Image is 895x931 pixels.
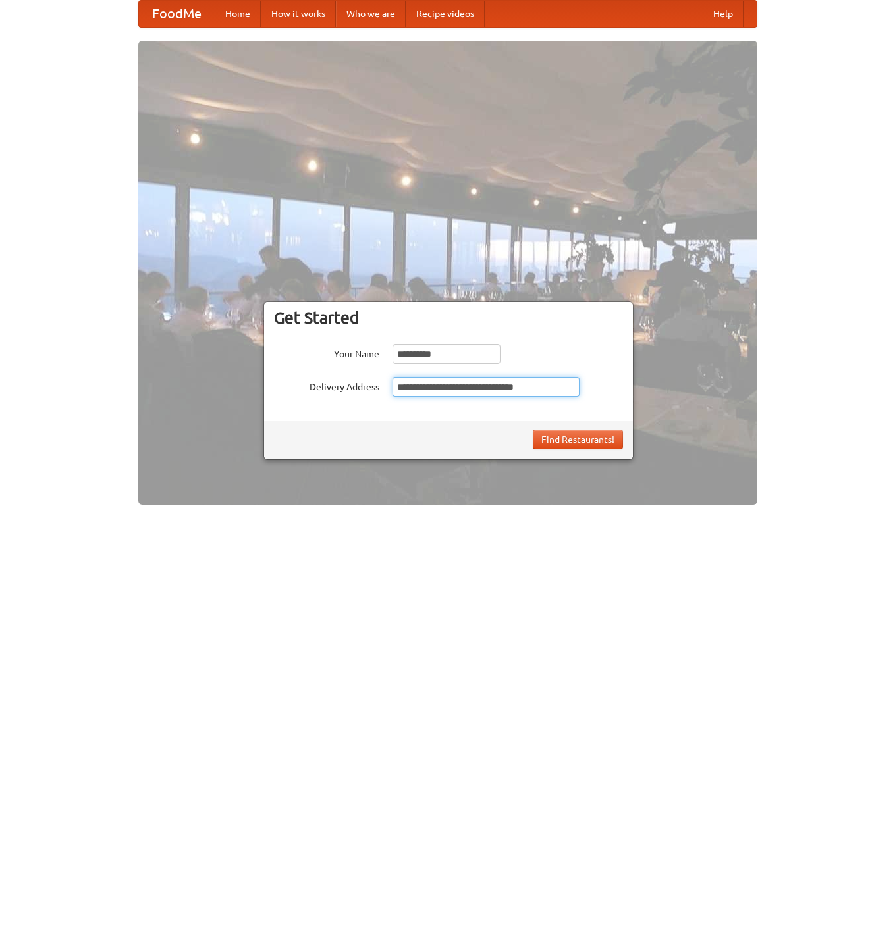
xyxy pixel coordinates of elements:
a: FoodMe [139,1,215,27]
button: Find Restaurants! [533,430,623,449]
h3: Get Started [274,308,623,328]
label: Your Name [274,344,379,361]
a: Recipe videos [406,1,485,27]
a: Who we are [336,1,406,27]
a: How it works [261,1,336,27]
label: Delivery Address [274,377,379,393]
a: Home [215,1,261,27]
a: Help [703,1,744,27]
